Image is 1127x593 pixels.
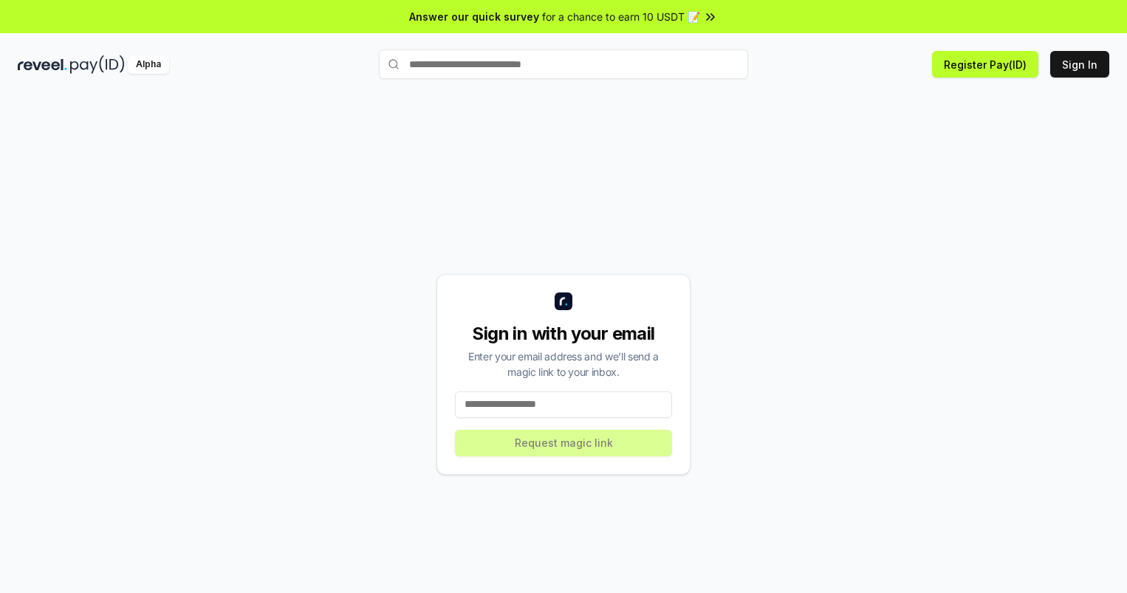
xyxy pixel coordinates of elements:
span: for a chance to earn 10 USDT 📝 [542,9,700,24]
img: logo_small [555,292,572,310]
img: pay_id [70,55,125,74]
button: Register Pay(ID) [932,51,1038,78]
div: Enter your email address and we’ll send a magic link to your inbox. [455,349,672,380]
button: Sign In [1050,51,1109,78]
img: reveel_dark [18,55,67,74]
span: Answer our quick survey [409,9,539,24]
div: Sign in with your email [455,322,672,346]
div: Alpha [128,55,169,74]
